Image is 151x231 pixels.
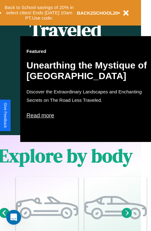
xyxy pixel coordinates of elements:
[26,87,151,104] p: Discover the Extraordinary Landscapes and Enchanting Secrets on The Road Less Traveled.
[26,111,151,120] p: Read more
[77,10,118,16] b: BACK2SCHOOL20
[26,60,151,81] h2: Unearthing the Mystique of [GEOGRAPHIC_DATA]
[2,3,77,22] button: Back to School savings of 20% in select cities! Ends [DATE] 10am PT.Use code:
[6,210,21,225] iframe: Intercom live chat
[26,49,151,54] h3: Featured
[3,103,7,128] div: Give Feedback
